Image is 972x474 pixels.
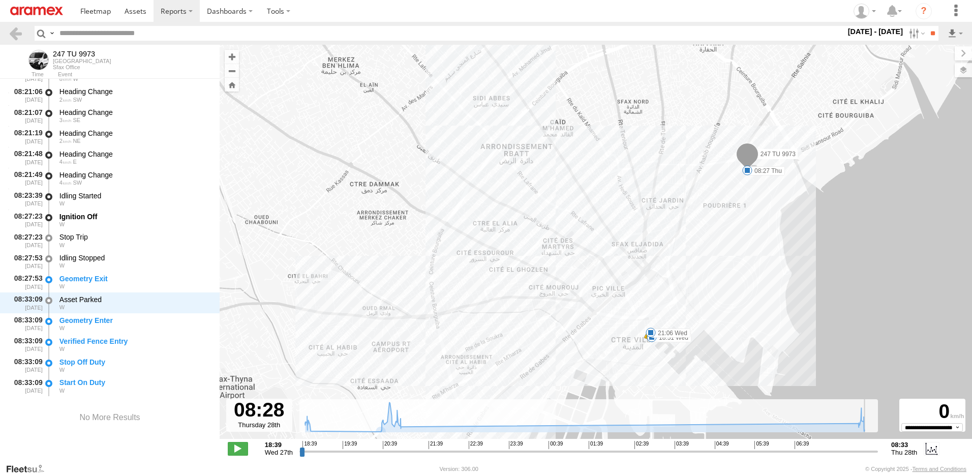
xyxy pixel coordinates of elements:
[59,97,72,103] span: 2
[469,441,483,449] span: 22:39
[59,367,65,373] span: Heading: 262
[59,159,72,165] span: 4
[8,169,44,188] div: 08:21:49 [DATE]
[59,304,65,310] span: Heading: 262
[8,211,44,229] div: 08:27:23 [DATE]
[8,314,44,333] div: 08:33:09 [DATE]
[947,26,964,41] label: Export results as...
[225,50,239,64] button: Zoom in
[652,333,691,342] label: 18:51 Wed
[675,441,689,449] span: 03:39
[8,356,44,375] div: 08:33:09 [DATE]
[225,64,239,78] button: Zoom out
[846,26,905,37] label: [DATE] - [DATE]
[73,159,76,165] span: Heading: 110
[8,252,44,271] div: 08:27:53 [DATE]
[850,4,879,19] div: Ahmed Khanfir
[865,466,966,472] div: © Copyright 2025 -
[59,87,210,96] div: Heading Change
[59,283,65,289] span: Heading: 262
[59,232,210,242] div: Stop Trip
[53,50,111,58] div: 247 TU 9973 - View Asset History
[761,151,796,158] span: 247 TU 9973
[916,3,932,19] i: ?
[754,441,769,449] span: 05:39
[59,129,210,138] div: Heading Change
[913,466,966,472] a: Terms and Conditions
[59,108,210,117] div: Heading Change
[73,76,78,82] span: Heading: 258
[8,335,44,354] div: 08:33:09 [DATE]
[59,346,65,352] span: Heading: 262
[549,441,563,449] span: 00:39
[59,200,65,206] span: Heading: 262
[901,400,964,423] div: 0
[58,72,220,77] div: Event
[53,58,111,64] div: [GEOGRAPHIC_DATA]
[73,138,80,144] span: Heading: 58
[8,293,44,312] div: 08:33:09 [DATE]
[10,7,63,15] img: aramex-logo.svg
[228,442,248,455] label: Play/Stop
[302,441,317,449] span: 18:39
[59,117,72,123] span: 3
[8,273,44,291] div: 08:27:53 [DATE]
[8,231,44,250] div: 08:27:23 [DATE]
[509,441,523,449] span: 23:39
[59,242,65,248] span: Heading: 262
[8,377,44,396] div: 08:33:09 [DATE]
[651,329,690,338] label: 21:06 Wed
[440,466,478,472] div: Version: 306.00
[59,150,210,159] div: Heading Change
[59,325,65,331] span: Heading: 262
[59,274,210,283] div: Geometry Exit
[59,170,210,180] div: Heading Change
[6,464,52,474] a: Visit our Website
[589,441,603,449] span: 01:39
[59,180,72,186] span: 4
[891,441,917,449] strong: 08:33
[905,26,927,41] label: Search Filter Options
[8,148,44,167] div: 08:21:48 [DATE]
[59,295,210,304] div: Asset Parked
[59,262,65,269] span: Heading: 262
[8,190,44,209] div: 08:23:39 [DATE]
[59,212,210,221] div: Ignition Off
[383,441,397,449] span: 20:39
[795,441,809,449] span: 06:39
[48,26,56,41] label: Search Query
[265,449,293,456] span: Wed 27th Aug 2025
[715,441,729,449] span: 04:39
[891,449,917,456] span: Thu 28th Aug 2025
[265,441,293,449] strong: 18:39
[59,358,210,367] div: Stop Off Duty
[8,72,44,77] div: Time
[73,97,82,103] span: Heading: 203
[59,76,72,82] span: 8
[747,166,785,175] label: 08:27 Thu
[59,191,210,200] div: Idling Started
[59,221,65,227] span: Heading: 262
[73,180,82,186] span: Heading: 242
[59,253,210,262] div: Idling Stopped
[8,127,44,146] div: 08:21:19 [DATE]
[429,441,443,449] span: 21:39
[59,378,210,387] div: Start On Duty
[343,441,357,449] span: 19:39
[8,106,44,125] div: 08:21:07 [DATE]
[225,78,239,92] button: Zoom Home
[8,86,44,105] div: 08:21:06 [DATE]
[634,441,649,449] span: 02:39
[8,26,23,41] a: Back to previous Page
[59,337,210,346] div: Verified Fence Entry
[59,138,72,144] span: 2
[59,316,210,325] div: Geometry Enter
[73,117,80,123] span: Heading: 115
[53,64,111,70] div: Sfax Office
[59,388,65,394] span: Heading: 262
